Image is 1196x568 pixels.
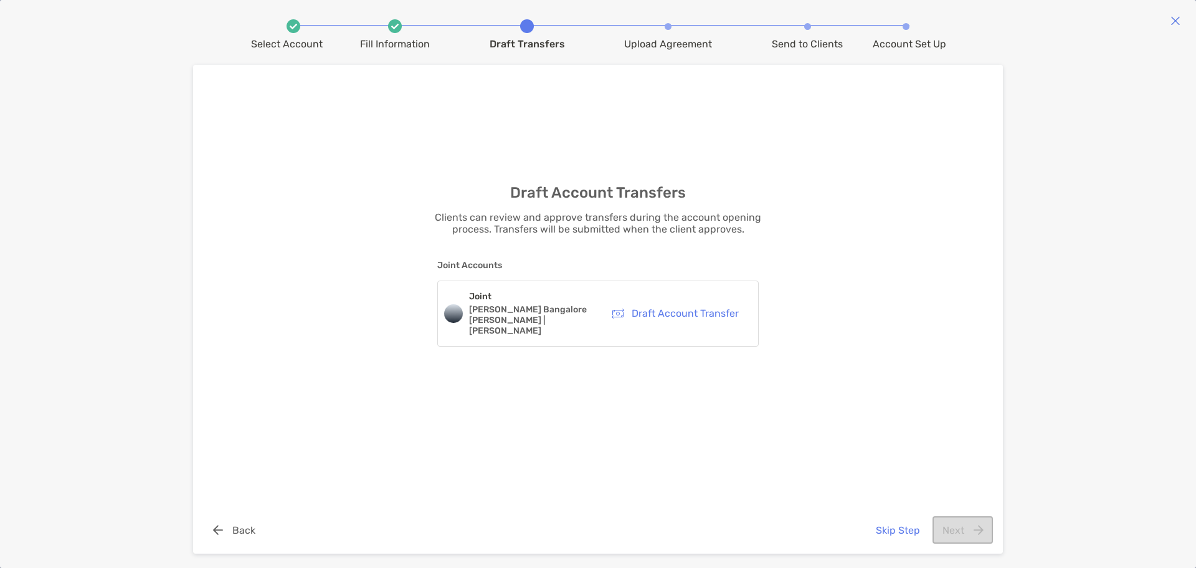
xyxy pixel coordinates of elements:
[416,211,781,235] p: Clients can review and approve transfers during the account opening process. Transfers will be su...
[213,525,223,535] img: button icon
[873,38,946,50] div: Account Set Up
[437,260,759,271] span: Joint Accounts
[360,38,430,50] div: Fill Information
[772,38,843,50] div: Send to Clients
[490,38,565,50] div: Draft Transfers
[866,516,929,544] button: Skip Step
[444,304,463,323] img: companyLogo
[1170,16,1180,26] img: close modal
[469,304,602,336] span: [PERSON_NAME] Bangalore [PERSON_NAME] | [PERSON_NAME]
[469,291,491,302] strong: Joint
[251,38,323,50] div: Select Account
[290,24,297,29] img: white check
[602,300,748,327] button: Draft Account Transfer
[391,24,399,29] img: white check
[510,184,686,201] h3: Draft Account Transfers
[624,38,712,50] div: Upload Agreement
[203,516,265,544] button: Back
